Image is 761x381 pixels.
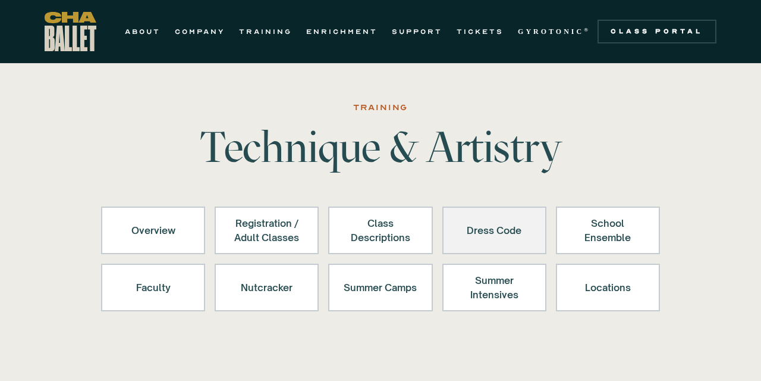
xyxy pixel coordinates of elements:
a: Summer Intensives [442,264,546,311]
div: Overview [117,216,190,245]
div: Summer Intensives [458,273,531,302]
sup: ® [584,27,590,33]
a: Overview [101,207,205,254]
a: home [45,12,96,51]
a: SUPPORT [392,24,442,39]
a: Locations [556,264,660,311]
div: Locations [571,273,644,302]
a: TRAINING [239,24,292,39]
div: Summer Camps [344,273,417,302]
strong: GYROTONIC [518,27,584,36]
div: Class Portal [605,27,709,36]
a: Nutcracker [215,264,319,311]
a: GYROTONIC® [518,24,590,39]
div: Class Descriptions [344,216,417,245]
div: Dress Code [458,216,531,245]
a: ENRICHMENT [306,24,378,39]
a: Class Descriptions [328,207,432,254]
div: Faculty [117,273,190,302]
a: Registration /Adult Classes [215,207,319,254]
a: TICKETS [457,24,504,39]
div: Nutcracker [230,273,303,302]
div: School Ensemble [571,216,644,245]
a: Class Portal [598,20,716,43]
h1: Technique & Artistry [195,126,566,168]
div: Registration / Adult Classes [230,216,303,245]
div: Training [353,101,408,115]
a: Summer Camps [328,264,432,311]
a: Faculty [101,264,205,311]
a: School Ensemble [556,207,660,254]
a: COMPANY [175,24,225,39]
a: ABOUT [125,24,161,39]
a: Dress Code [442,207,546,254]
